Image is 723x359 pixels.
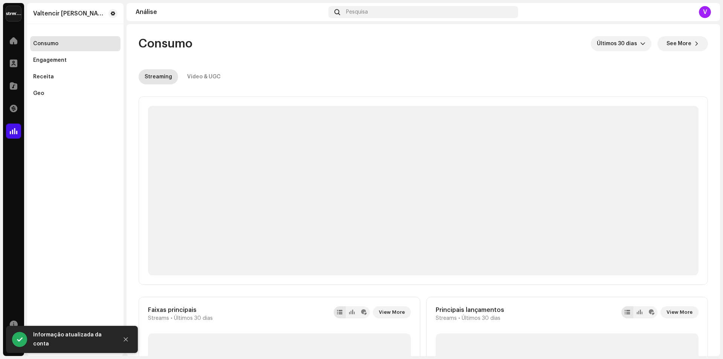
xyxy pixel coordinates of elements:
[346,9,368,15] span: Pesquisa
[597,36,640,51] span: Últimos 30 dias
[379,305,405,320] span: View More
[667,305,692,320] span: View More
[436,306,504,314] div: Principais lançamentos
[33,41,58,47] div: Consumo
[660,306,699,318] button: View More
[33,57,67,63] div: Engagement
[667,36,691,51] span: See More
[139,36,192,51] span: Consumo
[699,6,711,18] div: V
[436,315,457,321] span: Streams
[136,9,325,15] div: Análise
[33,11,105,17] div: Valtencir Luiz Alves
[171,315,172,321] span: •
[145,69,172,84] div: Streaming
[148,306,213,314] div: Faixas principais
[118,332,133,347] button: Close
[458,315,460,321] span: •
[462,315,500,321] span: Últimos 30 dias
[187,69,221,84] div: Video & UGC
[33,90,44,96] div: Geo
[373,306,411,318] button: View More
[33,74,54,80] div: Receita
[174,315,213,321] span: Últimos 30 dias
[30,69,120,84] re-m-nav-item: Receita
[6,6,21,21] img: 408b884b-546b-4518-8448-1008f9c76b02
[657,36,708,51] button: See More
[30,86,120,101] re-m-nav-item: Geo
[33,330,112,348] div: Informação atualizada da conta
[30,36,120,51] re-m-nav-item: Consumo
[640,36,645,51] div: dropdown trigger
[148,315,169,321] span: Streams
[30,53,120,68] re-m-nav-item: Engagement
